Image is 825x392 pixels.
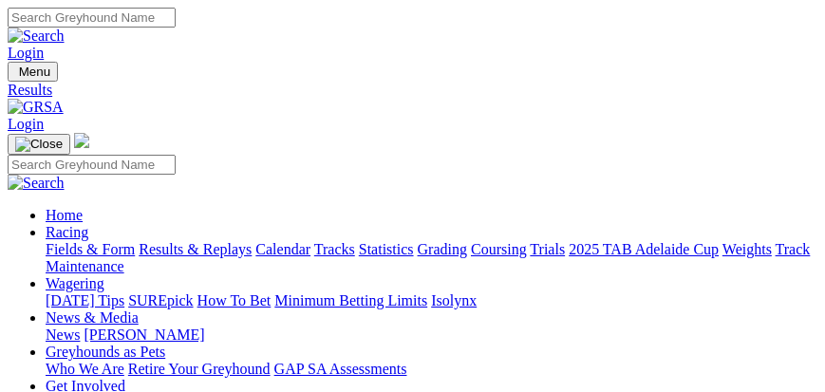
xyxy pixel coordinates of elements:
[46,275,104,291] a: Wagering
[431,292,477,308] a: Isolynx
[74,133,89,148] img: logo-grsa-white.png
[8,134,70,155] button: Toggle navigation
[8,28,65,45] img: Search
[569,241,719,257] a: 2025 TAB Adelaide Cup
[471,241,527,257] a: Coursing
[84,327,204,343] a: [PERSON_NAME]
[197,292,272,308] a: How To Bet
[46,241,810,274] a: Track Maintenance
[46,361,124,377] a: Who We Are
[46,327,80,343] a: News
[46,241,817,275] div: Racing
[128,292,193,308] a: SUREpick
[274,292,427,308] a: Minimum Betting Limits
[8,175,65,192] img: Search
[139,241,252,257] a: Results & Replays
[46,292,124,308] a: [DATE] Tips
[359,241,414,257] a: Statistics
[8,82,817,99] a: Results
[15,137,63,152] img: Close
[8,45,44,61] a: Login
[46,327,817,344] div: News & Media
[418,241,467,257] a: Grading
[19,65,50,79] span: Menu
[46,361,817,378] div: Greyhounds as Pets
[8,8,176,28] input: Search
[8,116,44,132] a: Login
[8,155,176,175] input: Search
[8,62,58,82] button: Toggle navigation
[46,344,165,360] a: Greyhounds as Pets
[128,361,271,377] a: Retire Your Greyhound
[46,207,83,223] a: Home
[722,241,772,257] a: Weights
[314,241,355,257] a: Tracks
[255,241,310,257] a: Calendar
[46,224,88,240] a: Racing
[46,292,817,309] div: Wagering
[46,309,139,326] a: News & Media
[46,241,135,257] a: Fields & Form
[274,361,407,377] a: GAP SA Assessments
[530,241,565,257] a: Trials
[8,99,64,116] img: GRSA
